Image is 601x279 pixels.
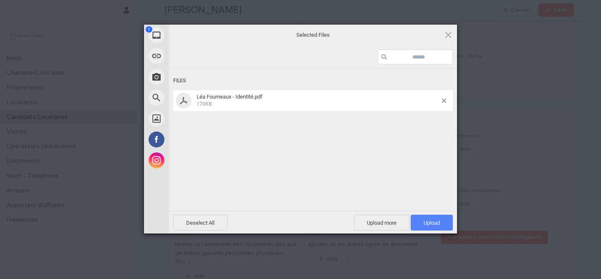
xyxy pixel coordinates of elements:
[144,129,244,150] div: Facebook
[230,31,396,39] span: Selected Files
[354,215,409,231] span: Upload more
[146,26,152,33] span: 1
[197,94,263,100] span: Léa Fourneaux - Identité.pdf
[194,94,442,107] span: Léa Fourneaux - Identité.pdf
[411,215,453,231] span: Upload
[144,46,244,66] div: Link (URL)
[173,215,227,231] span: Deselect All
[444,30,453,39] span: Click here or hit ESC to close picker
[197,101,212,107] span: 170KB
[144,87,244,108] div: Web Search
[144,25,244,46] div: My Device
[424,220,440,226] span: Upload
[144,66,244,87] div: Take Photo
[144,108,244,129] div: Unsplash
[144,150,244,171] div: Instagram
[173,73,453,89] div: Files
